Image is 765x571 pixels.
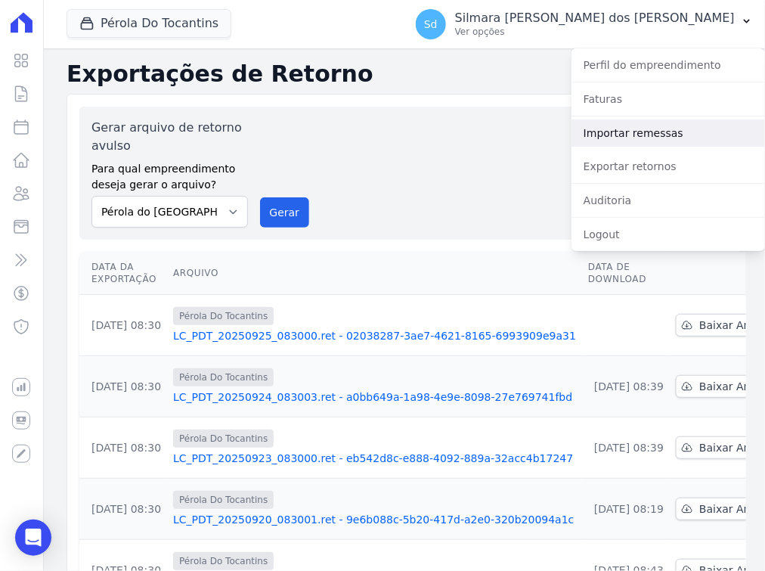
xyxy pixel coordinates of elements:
[15,520,51,556] div: Open Intercom Messenger
[79,356,167,417] td: [DATE] 08:30
[571,51,765,79] a: Perfil do empreendimento
[173,307,274,325] span: Pérola Do Tocantins
[571,153,765,180] a: Exportar retornos
[173,430,274,448] span: Pérola Do Tocantins
[571,85,765,113] a: Faturas
[173,389,576,405] a: LC_PDT_20250924_083003.ret - a0bb649a-1a98-4e9e-8098-27e769741fbd
[173,491,274,509] span: Pérola Do Tocantins
[260,197,310,228] button: Gerar
[582,252,670,295] th: Data de Download
[582,479,670,540] td: [DATE] 08:19
[79,252,167,295] th: Data da Exportação
[173,451,576,466] a: LC_PDT_20250923_083000.ret - eb542d8c-e888-4092-889a-32acc4b17247
[67,9,231,38] button: Pérola Do Tocantins
[173,552,274,570] span: Pérola Do Tocantins
[173,328,576,343] a: LC_PDT_20250925_083000.ret - 02038287-3ae7-4621-8165-6993909e9a31
[173,368,274,386] span: Pérola Do Tocantins
[91,119,248,155] label: Gerar arquivo de retorno avulso
[582,417,670,479] td: [DATE] 08:39
[582,356,670,417] td: [DATE] 08:39
[571,221,765,248] a: Logout
[79,417,167,479] td: [DATE] 08:30
[455,11,735,26] p: Silmara [PERSON_NAME] dos [PERSON_NAME]
[91,155,248,193] label: Para qual empreendimento deseja gerar o arquivo?
[424,19,438,29] span: Sd
[67,61,741,88] h2: Exportações de Retorno
[571,119,765,147] a: Importar remessas
[571,187,765,214] a: Auditoria
[167,252,582,295] th: Arquivo
[79,295,167,356] td: [DATE] 08:30
[404,3,765,45] button: Sd Silmara [PERSON_NAME] dos [PERSON_NAME] Ver opções
[173,512,576,527] a: LC_PDT_20250920_083001.ret - 9e6b088c-5b20-417d-a2e0-320b20094a1c
[79,479,167,540] td: [DATE] 08:30
[455,26,735,38] p: Ver opções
